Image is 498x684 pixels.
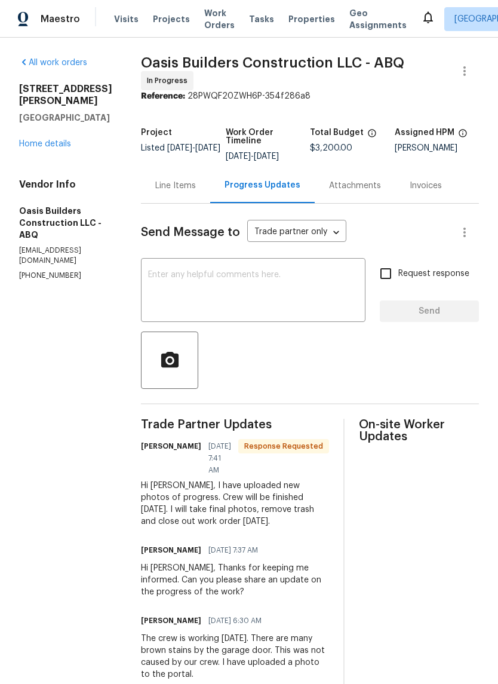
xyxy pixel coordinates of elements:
h6: [PERSON_NAME] [141,544,201,556]
h5: Oasis Builders Construction LLC - ABQ [19,205,112,241]
span: Tasks [249,15,274,23]
div: Progress Updates [225,179,300,191]
p: [EMAIL_ADDRESS][DOMAIN_NAME] [19,246,112,266]
h5: Project [141,128,172,137]
span: [DATE] [226,152,251,161]
span: [DATE] 7:37 AM [208,544,258,556]
span: Work Orders [204,7,235,31]
h5: Total Budget [310,128,364,137]
a: Home details [19,140,71,148]
h5: Assigned HPM [395,128,454,137]
span: [DATE] [195,144,220,152]
div: Hi [PERSON_NAME], Thanks for keeping me informed. Can you please share an update on the progress ... [141,562,329,598]
div: Attachments [329,180,381,192]
span: Trade Partner Updates [141,419,329,431]
div: The crew is working [DATE]. There are many brown stains by the garage door. This was not caused b... [141,633,329,680]
div: Hi [PERSON_NAME], I have uploaded new photos of progress. Crew will be finished [DATE]. I will ta... [141,480,329,527]
span: Properties [288,13,335,25]
div: Invoices [410,180,442,192]
span: Projects [153,13,190,25]
span: - [167,144,220,152]
span: - [226,152,279,161]
p: [PHONE_NUMBER] [19,271,112,281]
span: [DATE] 7:41 AM [208,440,231,476]
div: Trade partner only [247,223,346,243]
span: The hpm assigned to this work order. [458,128,468,144]
span: Maestro [41,13,80,25]
span: Oasis Builders Construction LLC - ABQ [141,56,404,70]
h5: [GEOGRAPHIC_DATA] [19,112,112,124]
span: [DATE] [167,144,192,152]
span: [DATE] [254,152,279,161]
span: Listed [141,144,220,152]
h5: Work Order Timeline [226,128,311,145]
span: Send Message to [141,226,240,238]
div: Line Items [155,180,196,192]
span: Visits [114,13,139,25]
b: Reference: [141,92,185,100]
span: Request response [398,268,469,280]
span: Response Requested [239,440,328,452]
a: All work orders [19,59,87,67]
span: $3,200.00 [310,144,352,152]
div: [PERSON_NAME] [395,144,479,152]
span: The total cost of line items that have been proposed by Opendoor. This sum includes line items th... [367,128,377,144]
span: In Progress [147,75,192,87]
span: On-site Worker Updates [359,419,479,443]
h6: [PERSON_NAME] [141,440,201,452]
h2: [STREET_ADDRESS][PERSON_NAME] [19,83,112,107]
h4: Vendor Info [19,179,112,191]
span: [DATE] 6:30 AM [208,615,262,627]
span: Geo Assignments [349,7,407,31]
h6: [PERSON_NAME] [141,615,201,627]
div: 28PWQF20ZWH6P-354f286a8 [141,90,479,102]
